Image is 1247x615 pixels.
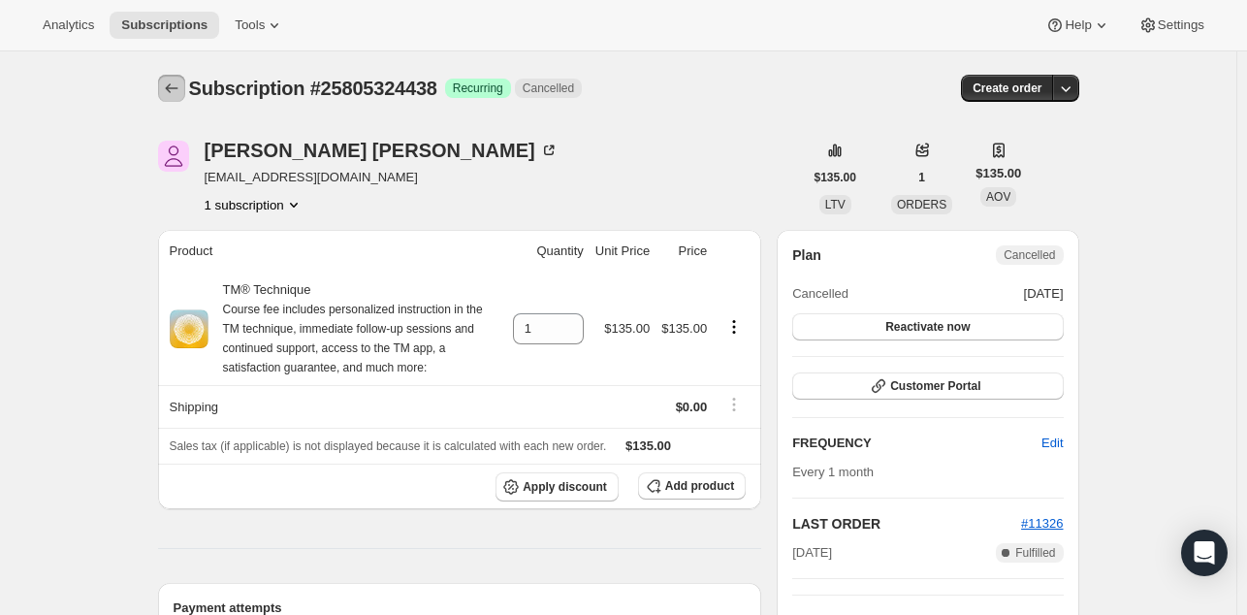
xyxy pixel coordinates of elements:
[121,17,208,33] span: Subscriptions
[208,280,501,377] div: TM® Technique
[975,164,1021,183] span: $135.00
[1021,514,1063,534] button: #11326
[170,439,607,453] span: Sales tax (if applicable) is not displayed because it is calculated with each new order.
[803,164,868,191] button: $135.00
[625,438,671,453] span: $135.00
[235,17,265,33] span: Tools
[1041,434,1063,453] span: Edit
[158,230,507,273] th: Product
[1034,12,1122,39] button: Help
[792,313,1063,340] button: Reactivate now
[604,321,650,336] span: $135.00
[158,385,507,428] th: Shipping
[496,472,619,502] button: Apply discount
[1158,17,1204,33] span: Settings
[1181,530,1228,576] div: Open Intercom Messenger
[815,170,856,185] span: $135.00
[907,164,937,191] button: 1
[676,400,708,414] span: $0.00
[792,543,832,563] span: [DATE]
[1004,247,1055,263] span: Cancelled
[973,81,1041,96] span: Create order
[205,168,559,187] span: [EMAIL_ADDRESS][DOMAIN_NAME]
[43,17,94,33] span: Analytics
[890,378,980,394] span: Customer Portal
[665,478,734,494] span: Add product
[223,303,483,374] small: Course fee includes personalized instruction in the TM technique, immediate follow-up sessions an...
[792,245,821,265] h2: Plan
[170,309,208,348] img: product img
[523,479,607,495] span: Apply discount
[523,81,574,96] span: Cancelled
[205,141,559,160] div: [PERSON_NAME] [PERSON_NAME]
[507,230,590,273] th: Quantity
[1127,12,1216,39] button: Settings
[453,81,503,96] span: Recurring
[158,141,189,172] span: Paul Bauman
[885,319,970,335] span: Reactivate now
[986,190,1010,204] span: AOV
[792,434,1041,453] h2: FREQUENCY
[1030,428,1074,459] button: Edit
[719,394,750,415] button: Shipping actions
[825,198,846,211] span: LTV
[792,284,848,304] span: Cancelled
[223,12,296,39] button: Tools
[1015,545,1055,561] span: Fulfilled
[661,321,707,336] span: $135.00
[918,170,925,185] span: 1
[31,12,106,39] button: Analytics
[1021,516,1063,531] a: #11326
[205,195,304,214] button: Product actions
[961,75,1053,102] button: Create order
[590,230,655,273] th: Unit Price
[719,316,750,338] button: Product actions
[1065,17,1091,33] span: Help
[792,372,1063,400] button: Customer Portal
[792,465,874,479] span: Every 1 month
[638,472,746,500] button: Add product
[158,75,185,102] button: Subscriptions
[189,78,437,99] span: Subscription #25805324438
[897,198,946,211] span: ORDERS
[110,12,219,39] button: Subscriptions
[655,230,713,273] th: Price
[792,514,1021,534] h2: LAST ORDER
[1024,284,1064,304] span: [DATE]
